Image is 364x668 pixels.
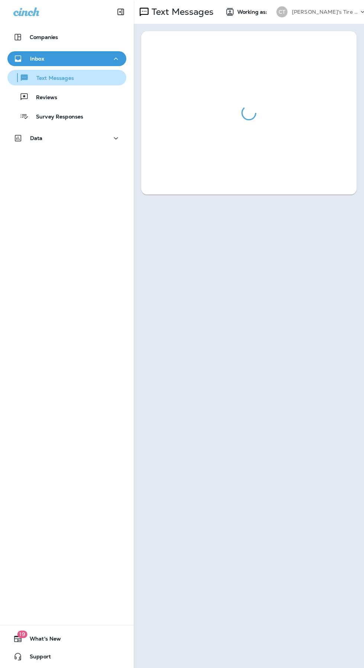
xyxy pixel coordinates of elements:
[149,6,214,17] p: Text Messages
[7,70,126,85] button: Text Messages
[17,630,27,638] span: 19
[276,6,287,17] div: CT
[292,9,359,15] p: [PERSON_NAME]'s Tire & Auto
[29,75,74,82] p: Text Messages
[29,94,57,101] p: Reviews
[7,51,126,66] button: Inbox
[30,135,43,141] p: Data
[7,131,126,146] button: Data
[110,4,131,19] button: Collapse Sidebar
[30,56,44,62] p: Inbox
[29,114,83,121] p: Survey Responses
[22,654,51,662] span: Support
[30,34,58,40] p: Companies
[7,89,126,105] button: Reviews
[7,631,126,646] button: 19What's New
[7,108,126,124] button: Survey Responses
[237,9,269,15] span: Working as:
[22,636,61,645] span: What's New
[7,30,126,45] button: Companies
[7,649,126,664] button: Support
